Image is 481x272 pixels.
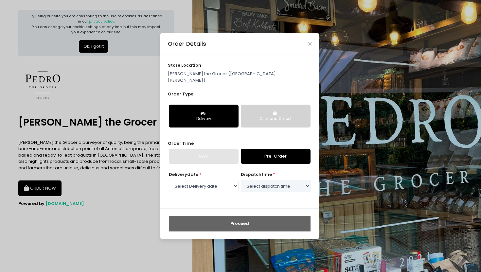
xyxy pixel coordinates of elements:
div: Order Details [168,40,206,48]
a: Pre-Order [241,149,311,164]
button: Delivery [169,105,239,127]
button: Click and Collect [241,105,311,127]
div: Delivery [173,116,234,122]
button: Proceed [169,216,311,231]
p: [PERSON_NAME] the Grocer ([GEOGRAPHIC_DATA][PERSON_NAME]) [168,71,312,83]
span: Order Type [168,91,193,97]
span: dispatch time [241,171,272,178]
div: Click and Collect [245,116,306,122]
button: Close [308,42,312,45]
span: Delivery date [169,171,198,178]
span: store location [168,62,201,68]
span: Order Time [168,140,194,146]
